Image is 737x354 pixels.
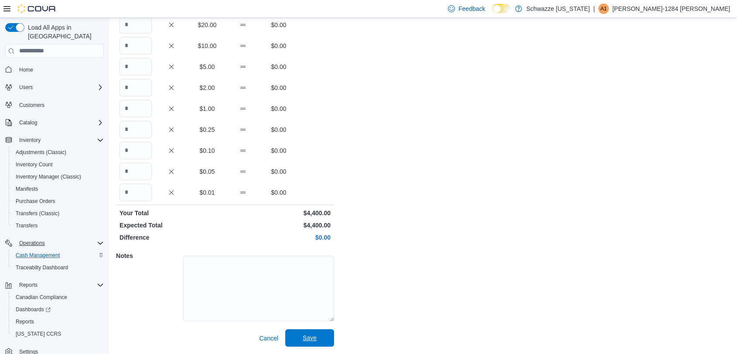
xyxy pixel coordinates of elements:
a: Inventory Manager (Classic) [12,172,85,182]
span: Transfers [12,220,104,231]
span: Catalog [19,119,37,126]
p: Your Total [119,209,223,217]
button: Home [2,63,107,76]
input: Quantity [119,163,152,180]
p: $20.00 [191,21,223,29]
span: Transfers (Classic) [16,210,59,217]
span: Washington CCRS [12,329,104,339]
span: Home [19,66,33,73]
button: Inventory Count [9,158,107,171]
span: Transfers (Classic) [12,208,104,219]
span: Inventory Count [12,159,104,170]
button: Inventory [16,135,44,145]
p: $4,400.00 [227,221,331,230]
p: $0.10 [191,146,223,155]
button: Catalog [2,117,107,129]
input: Quantity [119,100,152,117]
p: $0.00 [263,62,295,71]
button: Save [285,329,334,347]
a: Home [16,65,37,75]
input: Quantity [119,79,152,96]
p: $0.00 [263,83,295,92]
span: Operations [16,238,104,248]
span: A1 [601,3,607,14]
span: Reports [16,280,104,290]
p: $0.00 [263,167,295,176]
p: $2.00 [191,83,223,92]
p: $0.00 [263,188,295,197]
button: Transfers [9,220,107,232]
span: Cash Management [12,250,104,261]
span: Operations [19,240,45,247]
p: $0.25 [191,125,223,134]
a: Transfers [12,220,41,231]
span: Inventory Manager (Classic) [16,173,81,180]
h5: Notes [116,247,181,265]
span: Customers [19,102,44,109]
span: Manifests [16,186,38,192]
span: Inventory Manager (Classic) [12,172,104,182]
a: Customers [16,100,48,110]
p: $0.01 [191,188,223,197]
span: Users [16,82,104,93]
a: Adjustments (Classic) [12,147,70,158]
p: [PERSON_NAME]-1284 [PERSON_NAME] [612,3,730,14]
img: Cova [17,4,57,13]
p: $0.00 [227,233,331,242]
button: Reports [16,280,41,290]
button: Customers [2,99,107,111]
p: | [593,3,595,14]
p: $5.00 [191,62,223,71]
a: Reports [12,316,38,327]
input: Quantity [119,58,152,76]
span: Reports [12,316,104,327]
span: Inventory Count [16,161,53,168]
input: Quantity [119,184,152,201]
span: Load All Apps in [GEOGRAPHIC_DATA] [24,23,104,41]
a: Dashboards [12,304,54,315]
div: Andrew-1284 Grimm [598,3,609,14]
button: Adjustments (Classic) [9,146,107,158]
button: Traceabilty Dashboard [9,261,107,274]
button: Inventory [2,134,107,146]
a: Dashboards [9,303,107,316]
span: Dark Mode [492,13,493,14]
button: Transfers (Classic) [9,207,107,220]
input: Quantity [119,16,152,34]
p: Difference [119,233,223,242]
input: Quantity [119,121,152,138]
span: Manifests [12,184,104,194]
span: Dashboards [12,304,104,315]
span: Traceabilty Dashboard [12,262,104,273]
button: [US_STATE] CCRS [9,328,107,340]
a: Cash Management [12,250,63,261]
button: Reports [2,279,107,291]
button: Operations [2,237,107,249]
button: Cancel [256,330,282,347]
input: Dark Mode [492,4,511,13]
button: Users [16,82,36,93]
span: Canadian Compliance [12,292,104,302]
p: Expected Total [119,221,223,230]
span: Catalog [16,117,104,128]
a: Manifests [12,184,41,194]
button: Catalog [16,117,41,128]
input: Quantity [119,142,152,159]
p: $10.00 [191,41,223,50]
button: Operations [16,238,48,248]
span: Adjustments (Classic) [16,149,66,156]
span: Customers [16,100,104,110]
span: Cancel [259,334,278,343]
p: Schwazze [US_STATE] [526,3,590,14]
p: $1.00 [191,104,223,113]
span: Traceabilty Dashboard [16,264,68,271]
span: [US_STATE] CCRS [16,330,61,337]
span: Reports [16,318,34,325]
button: Purchase Orders [9,195,107,207]
a: Inventory Count [12,159,56,170]
a: [US_STATE] CCRS [12,329,65,339]
p: $0.00 [263,41,295,50]
span: Home [16,64,104,75]
p: $0.05 [191,167,223,176]
span: Inventory [19,137,41,144]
